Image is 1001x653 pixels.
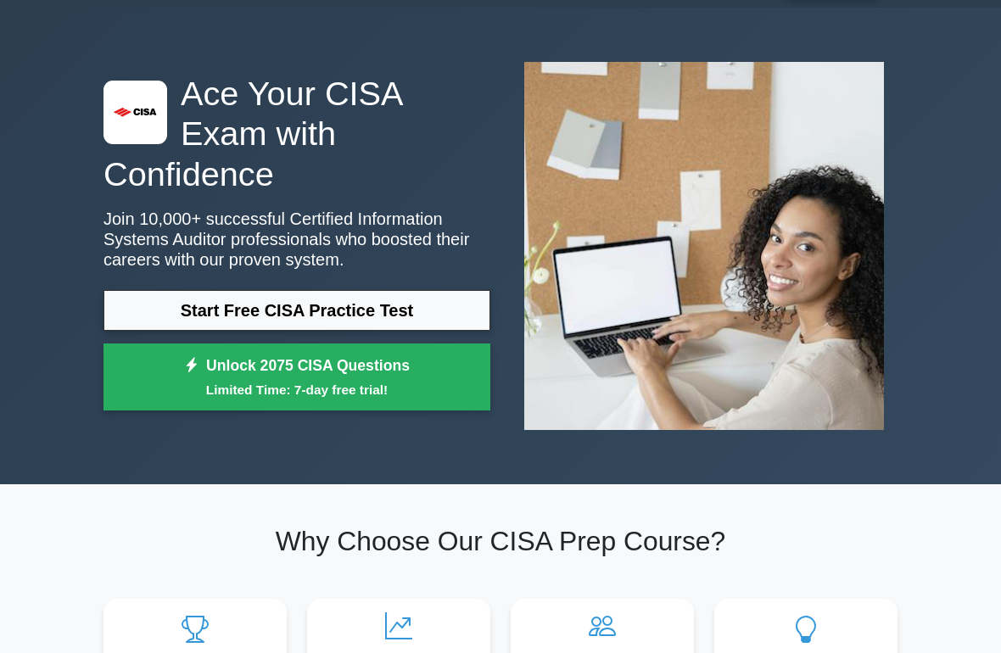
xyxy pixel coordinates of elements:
[103,209,490,270] p: Join 10,000+ successful Certified Information Systems Auditor professionals who boosted their car...
[103,525,898,557] h2: Why Choose Our CISA Prep Course?
[103,343,490,411] a: Unlock 2075 CISA QuestionsLimited Time: 7-day free trial!
[103,74,490,195] h1: Ace Your CISA Exam with Confidence
[103,290,490,331] a: Start Free CISA Practice Test
[125,380,469,399] small: Limited Time: 7-day free trial!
